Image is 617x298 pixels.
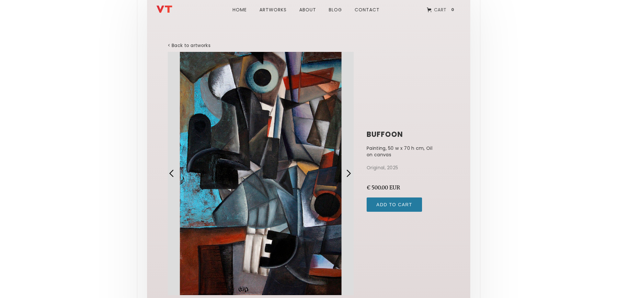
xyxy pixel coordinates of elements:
[449,7,456,13] div: 0
[367,197,422,212] input: Add to Cart
[422,4,461,16] a: Open empty cart
[343,52,358,295] div: next slide
[367,164,449,171] p: Original, 2025
[156,6,172,13] img: Vladimir Titov
[367,184,449,191] div: € 500.00 EUR
[168,42,211,49] a: < Back to artworks
[168,52,354,295] div: 2 of 4
[434,6,447,13] div: Cart
[166,52,181,295] div: previous slide
[367,145,433,158] p: Painting, 50 w x 70 h cm, Oil on canvas
[367,131,449,138] h1: buffoon
[168,52,354,295] div: carousel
